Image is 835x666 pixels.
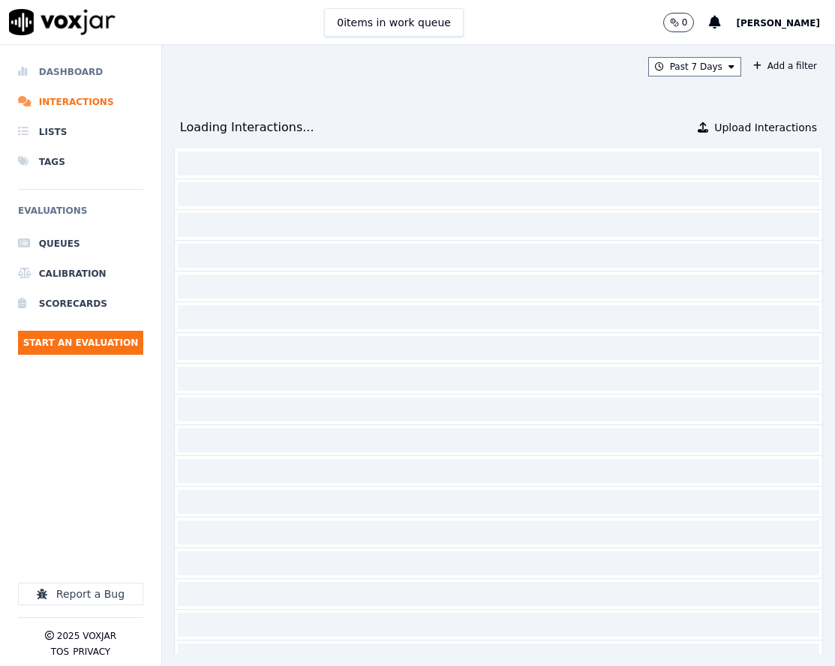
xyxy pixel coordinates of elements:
button: Add a filter [747,57,823,75]
p: 2025 Voxjar [57,630,116,642]
h6: Evaluations [18,202,143,229]
button: Start an Evaluation [18,331,143,355]
button: 0 [663,13,695,32]
span: [PERSON_NAME] [736,18,820,28]
button: 0 [663,13,710,32]
button: Privacy [73,646,110,658]
button: [PERSON_NAME] [736,13,835,31]
button: Upload Interactions [698,120,817,135]
span: Upload Interactions [714,120,817,135]
p: 0 [682,16,688,28]
a: Calibration [18,259,143,289]
img: voxjar logo [9,9,116,35]
a: Dashboard [18,57,143,87]
button: Past 7 Days [648,57,741,76]
a: Interactions [18,87,143,117]
a: Queues [18,229,143,259]
button: Report a Bug [18,583,143,605]
a: Tags [18,147,143,177]
a: Lists [18,117,143,147]
a: Scorecards [18,289,143,319]
button: TOS [51,646,69,658]
div: Loading Interactions... [180,118,314,136]
button: 0items in work queue [324,8,464,37]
